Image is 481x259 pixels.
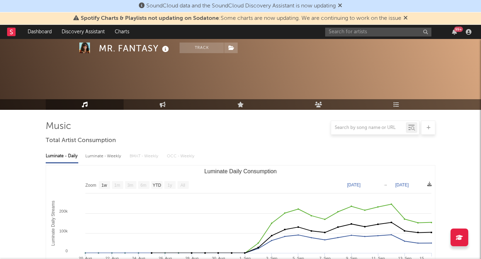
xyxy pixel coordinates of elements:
span: SoundCloud data and the SoundCloud Discovery Assistant is now updating [146,3,336,9]
div: Luminate - Weekly [85,150,123,162]
text: Zoom [85,183,96,188]
span: Dismiss [338,3,342,9]
text: 100k [59,229,68,233]
text: All [180,183,185,188]
text: Luminate Daily Streams [51,201,56,246]
a: Discovery Assistant [57,25,110,39]
span: Spotify Charts & Playlists not updating on Sodatone [81,16,219,21]
text: 1m [114,183,120,188]
text: → [383,182,387,187]
text: [DATE] [347,182,361,187]
text: 6m [141,183,147,188]
text: 0 [66,249,68,253]
span: Total Artist Consumption [46,136,116,145]
a: Dashboard [23,25,57,39]
input: Search for artists [325,28,431,36]
button: 99+ [452,29,457,35]
a: Charts [110,25,134,39]
text: 200k [59,209,68,213]
div: MR. FANTASY [99,43,171,54]
text: [DATE] [395,182,409,187]
text: 3m [128,183,134,188]
button: Track [180,43,224,53]
span: : Some charts are now updating. We are continuing to work on the issue [81,16,401,21]
text: Luminate Daily Consumption [204,168,277,174]
text: YTD [153,183,161,188]
text: 1w [102,183,107,188]
div: Luminate - Daily [46,150,78,162]
span: Dismiss [403,16,408,21]
input: Search by song name or URL [331,125,406,131]
text: 1y [168,183,172,188]
div: 99 + [454,27,463,32]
